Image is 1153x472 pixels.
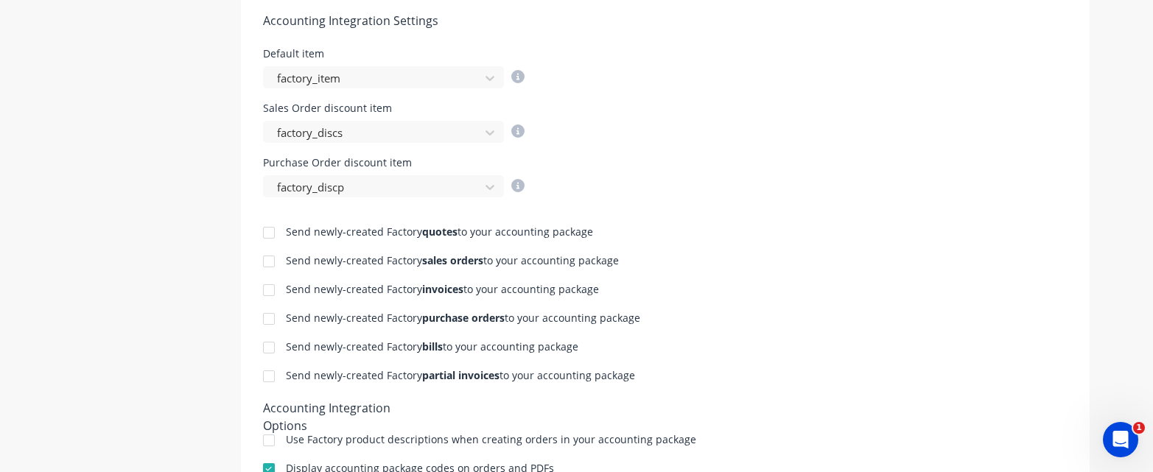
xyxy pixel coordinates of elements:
[286,256,619,266] div: Send newly-created Factory to your accounting package
[422,253,483,267] b: sales orders
[1133,422,1145,434] span: 1
[263,158,525,168] div: Purchase Order discount item
[263,14,1068,28] h5: Accounting Integration Settings
[422,282,463,296] b: invoices
[286,342,578,352] div: Send newly-created Factory to your accounting package
[263,103,525,113] div: Sales Order discount item
[422,311,505,325] b: purchase orders
[422,368,500,382] b: partial invoices
[286,227,593,237] div: Send newly-created Factory to your accounting package
[286,370,635,381] div: Send newly-created Factory to your accounting package
[286,434,696,445] div: Use Factory product descriptions when creating orders in your accounting package
[286,313,640,323] div: Send newly-created Factory to your accounting package
[1103,422,1138,457] iframe: Intercom live chat
[263,49,525,59] div: Default item
[286,284,599,295] div: Send newly-created Factory to your accounting package
[263,399,436,420] div: Accounting Integration Options
[422,339,443,353] b: bills
[422,225,458,239] b: quotes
